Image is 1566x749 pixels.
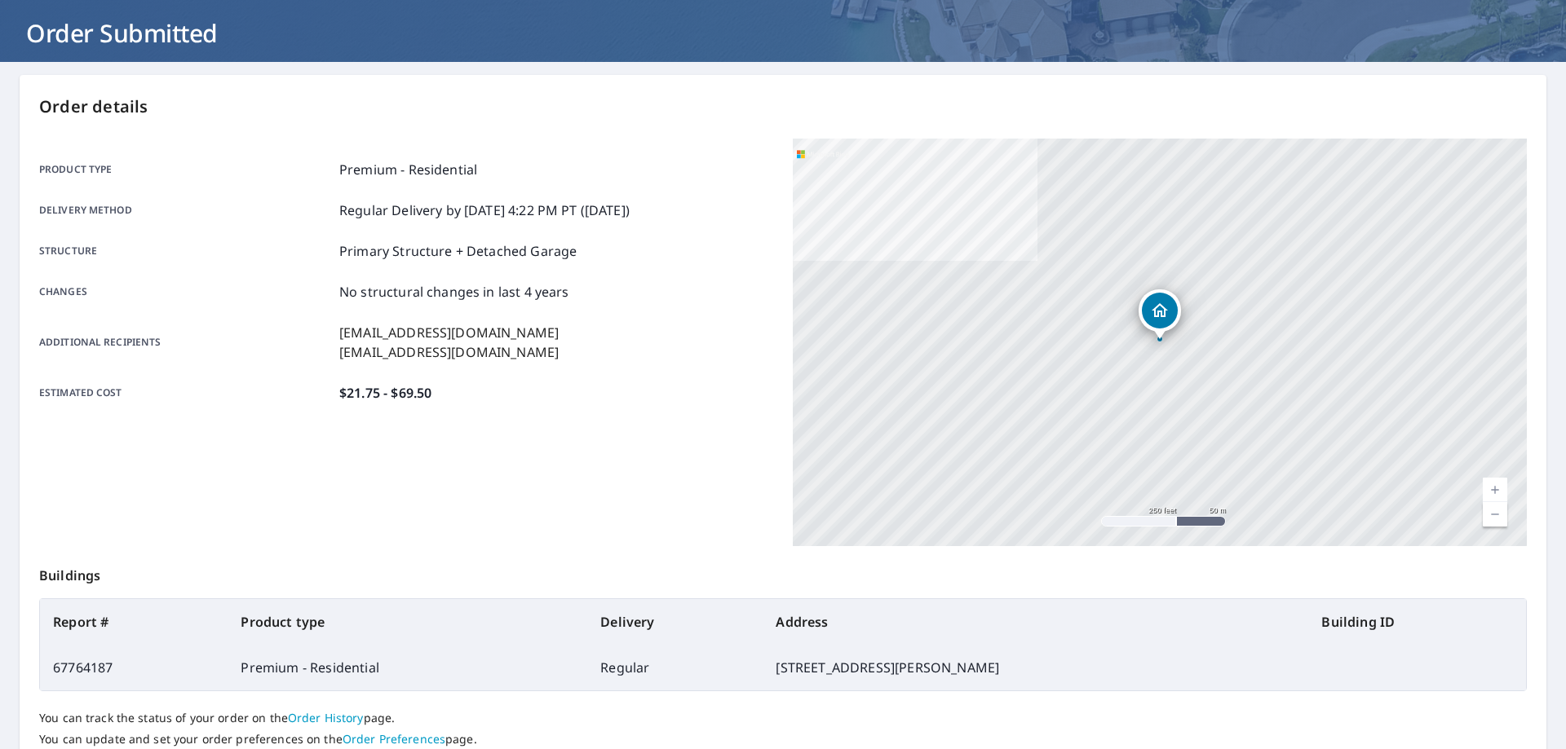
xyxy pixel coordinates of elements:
[39,160,333,179] p: Product type
[39,383,333,403] p: Estimated cost
[40,645,228,690] td: 67764187
[228,599,587,645] th: Product type
[39,546,1527,598] p: Buildings
[587,645,763,690] td: Regular
[288,710,364,725] a: Order History
[1483,478,1507,502] a: Current Level 17, Zoom In
[587,599,763,645] th: Delivery
[39,95,1527,119] p: Order details
[39,732,1527,747] p: You can update and set your order preferences on the page.
[39,200,333,220] p: Delivery method
[1139,289,1181,340] div: Dropped pin, building 1, Residential property, 5829 SE Lambert St Portland, OR 97206
[39,711,1527,725] p: You can track the status of your order on the page.
[39,323,333,362] p: Additional recipients
[339,342,559,362] p: [EMAIL_ADDRESS][DOMAIN_NAME]
[343,731,445,747] a: Order Preferences
[39,241,333,261] p: Structure
[763,599,1308,645] th: Address
[1308,599,1526,645] th: Building ID
[339,383,431,403] p: $21.75 - $69.50
[39,282,333,302] p: Changes
[339,323,559,342] p: [EMAIL_ADDRESS][DOMAIN_NAME]
[339,200,630,220] p: Regular Delivery by [DATE] 4:22 PM PT ([DATE])
[40,599,228,645] th: Report #
[339,241,577,261] p: Primary Structure + Detached Garage
[339,160,477,179] p: Premium - Residential
[228,645,587,690] td: Premium - Residential
[763,645,1308,690] td: [STREET_ADDRESS][PERSON_NAME]
[1483,502,1507,527] a: Current Level 17, Zoom Out
[20,16,1546,50] h1: Order Submitted
[339,282,569,302] p: No structural changes in last 4 years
